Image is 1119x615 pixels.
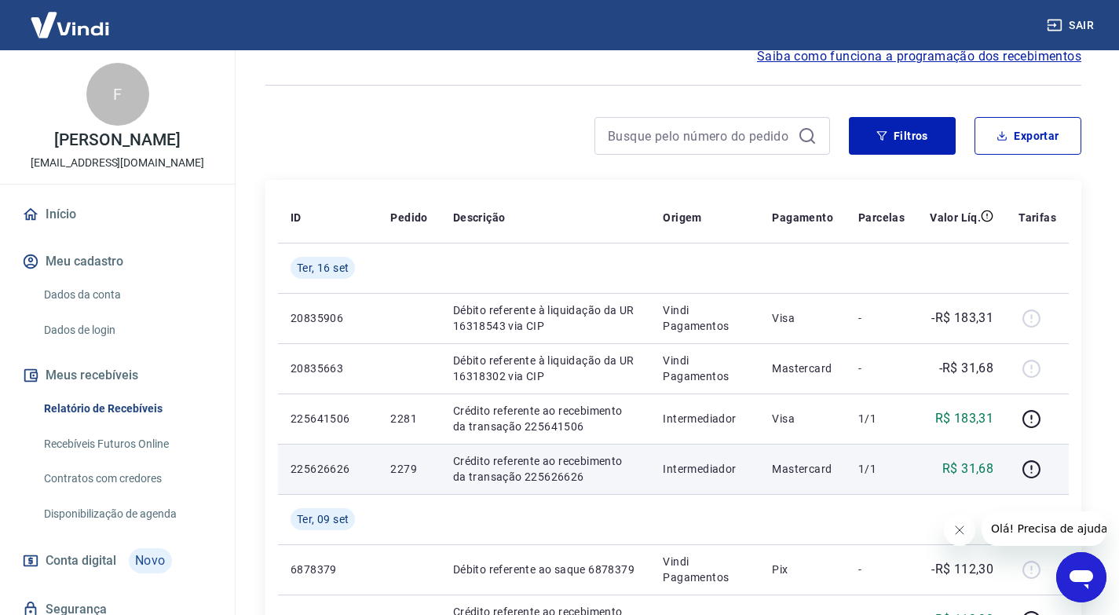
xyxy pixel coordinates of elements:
p: 1/1 [858,411,905,426]
p: R$ 31,68 [942,459,993,478]
span: Conta digital [46,550,116,572]
a: Dados da conta [38,279,216,311]
span: Novo [129,548,172,573]
iframe: Fechar mensagem [944,514,975,546]
button: Meu cadastro [19,244,216,279]
iframe: Mensagem da empresa [982,511,1106,546]
button: Meus recebíveis [19,358,216,393]
a: Relatório de Recebíveis [38,393,216,425]
p: R$ 183,31 [935,409,994,428]
p: Visa [772,411,833,426]
p: -R$ 112,30 [931,560,993,579]
p: Intermediador [663,411,747,426]
p: [EMAIL_ADDRESS][DOMAIN_NAME] [31,155,204,171]
p: Pedido [390,210,427,225]
p: Crédito referente ao recebimento da transação 225626626 [453,453,638,485]
a: Início [19,197,216,232]
a: Disponibilização de agenda [38,498,216,530]
p: -R$ 31,68 [939,359,994,378]
span: Ter, 16 set [297,260,349,276]
p: Intermediador [663,461,747,477]
input: Busque pelo número do pedido [608,124,792,148]
p: Descrição [453,210,506,225]
p: Débito referente à liquidação da UR 16318302 via CIP [453,353,638,384]
p: 20835663 [291,361,365,376]
img: Vindi [19,1,121,49]
p: 6878379 [291,562,365,577]
p: 20835906 [291,310,365,326]
p: Pix [772,562,833,577]
p: - [858,562,905,577]
p: Vindi Pagamentos [663,302,747,334]
p: Vindi Pagamentos [663,554,747,585]
p: Crédito referente ao recebimento da transação 225641506 [453,403,638,434]
p: - [858,361,905,376]
p: 225626626 [291,461,365,477]
p: Origem [663,210,701,225]
p: Pagamento [772,210,833,225]
p: Valor Líq. [930,210,981,225]
p: Tarifas [1018,210,1056,225]
div: F [86,63,149,126]
p: ID [291,210,302,225]
p: - [858,310,905,326]
p: Visa [772,310,833,326]
p: Parcelas [858,210,905,225]
p: 225641506 [291,411,365,426]
span: Ter, 09 set [297,511,349,527]
p: Mastercard [772,461,833,477]
p: Mastercard [772,361,833,376]
a: Contratos com credores [38,463,216,495]
p: 2279 [390,461,427,477]
a: Dados de login [38,314,216,346]
p: 1/1 [858,461,905,477]
span: Olá! Precisa de ajuda? [9,11,132,24]
button: Exportar [975,117,1081,155]
p: Débito referente ao saque 6878379 [453,562,638,577]
p: -R$ 183,31 [931,309,993,328]
a: Saiba como funciona a programação dos recebimentos [757,47,1081,66]
a: Recebíveis Futuros Online [38,428,216,460]
iframe: Botão para abrir a janela de mensagens [1056,552,1106,602]
p: Débito referente à liquidação da UR 16318543 via CIP [453,302,638,334]
button: Sair [1044,11,1100,40]
a: Conta digitalNovo [19,542,216,580]
p: 2281 [390,411,427,426]
p: [PERSON_NAME] [54,132,180,148]
p: Vindi Pagamentos [663,353,747,384]
button: Filtros [849,117,956,155]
